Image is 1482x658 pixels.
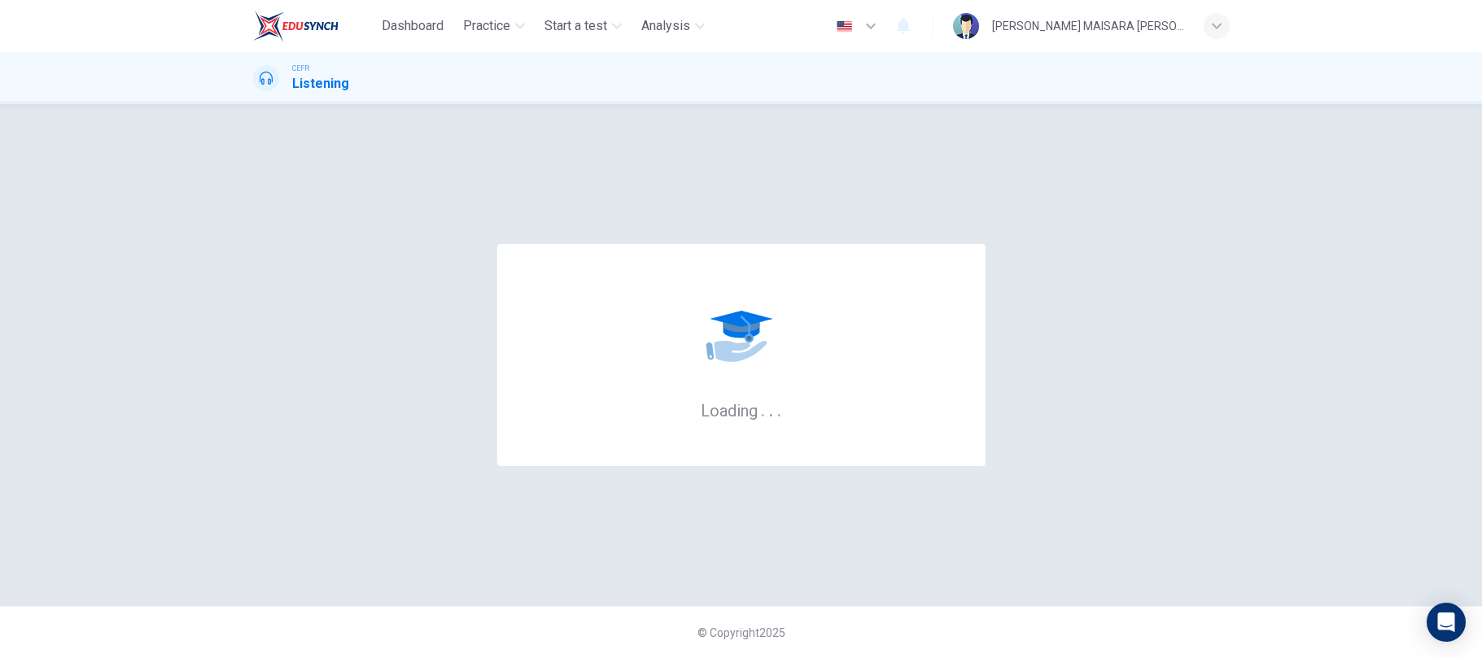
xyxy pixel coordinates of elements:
img: en [834,20,855,33]
span: Dashboard [382,16,444,36]
span: Start a test [544,16,607,36]
h6: . [776,395,782,422]
div: Open Intercom Messenger [1427,603,1466,642]
button: Analysis [635,11,711,41]
img: Profile picture [953,13,979,39]
div: [PERSON_NAME] MAISARA [PERSON_NAME] [992,16,1184,36]
span: CEFR [292,63,309,74]
button: Start a test [538,11,628,41]
button: Practice [457,11,531,41]
img: EduSynch logo [253,10,339,42]
h6: . [760,395,766,422]
h6: Loading [701,399,782,421]
h1: Listening [292,74,349,94]
span: © Copyright 2025 [697,626,785,639]
h6: . [768,395,774,422]
span: Analysis [641,16,690,36]
a: EduSynch logo [253,10,376,42]
button: Dashboard [375,11,450,41]
span: Practice [463,16,510,36]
